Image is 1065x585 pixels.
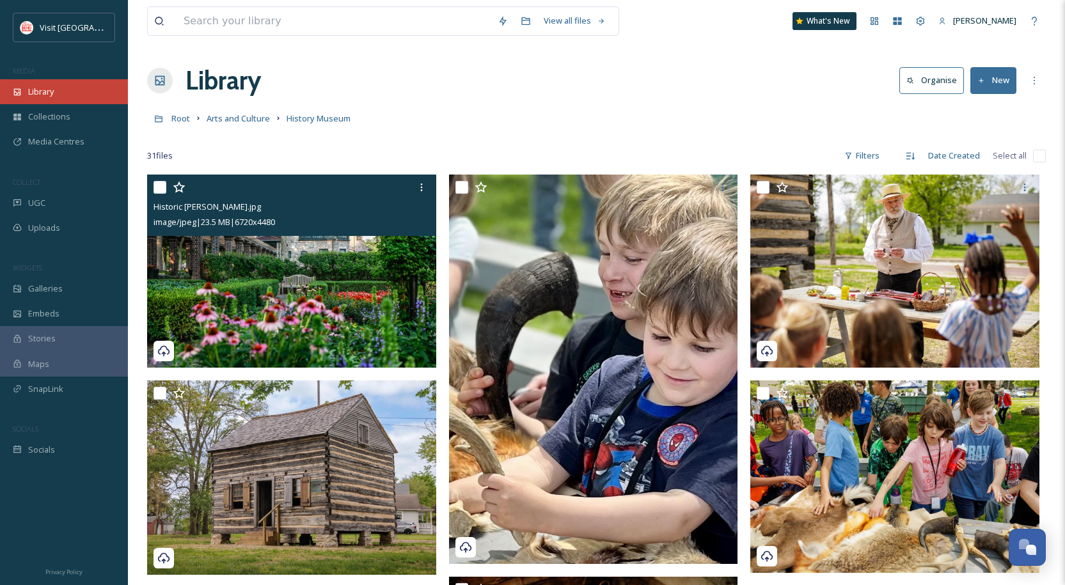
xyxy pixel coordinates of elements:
[899,67,964,93] button: Organise
[171,111,190,126] a: Root
[953,15,1016,26] span: [PERSON_NAME]
[45,563,83,579] a: Privacy Policy
[207,113,270,124] span: Arts and Culture
[28,136,84,148] span: Media Centres
[40,21,139,33] span: Visit [GEOGRAPHIC_DATA]
[838,143,886,168] div: Filters
[28,444,55,456] span: Socials
[45,568,83,576] span: Privacy Policy
[28,197,45,209] span: UGC
[750,380,1039,573] img: Pioneer Days and Navarre Cabin 046 1.jpg
[28,111,70,123] span: Collections
[537,8,612,33] a: View all files
[28,283,63,295] span: Galleries
[28,383,63,395] span: SnapLink
[147,150,173,162] span: 31 file s
[147,175,436,368] img: Historic Oliver Garden.jpg
[449,175,738,564] img: Navarre Homestead 6 (2025) 1.jpeg
[287,111,351,126] a: History Museum
[287,113,351,124] span: History Museum
[171,113,190,124] span: Root
[177,7,491,35] input: Search your library
[899,67,970,93] a: Organise
[20,21,33,34] img: vsbm-stackedMISH_CMYKlogo2017.jpg
[207,111,270,126] a: Arts and Culture
[932,8,1023,33] a: [PERSON_NAME]
[970,67,1016,93] button: New
[1009,529,1046,566] button: Open Chat
[185,61,261,100] a: Library
[750,175,1039,368] img: Navarre Homestead 4 (2025) 1.jpg
[28,308,59,320] span: Embeds
[147,380,439,575] img: Navarre Homestead 5 (2025) 1.jpg
[13,177,40,187] span: COLLECT
[13,66,35,75] span: MEDIA
[28,86,54,98] span: Library
[13,424,38,433] span: SOCIALS
[154,201,261,212] span: Historic [PERSON_NAME].jpg
[793,12,856,30] a: What's New
[993,150,1027,162] span: Select all
[922,143,986,168] div: Date Created
[28,332,56,345] span: Stories
[28,222,60,234] span: Uploads
[13,263,42,272] span: WIDGETS
[28,358,49,370] span: Maps
[154,216,275,228] span: image/jpeg | 23.5 MB | 6720 x 4480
